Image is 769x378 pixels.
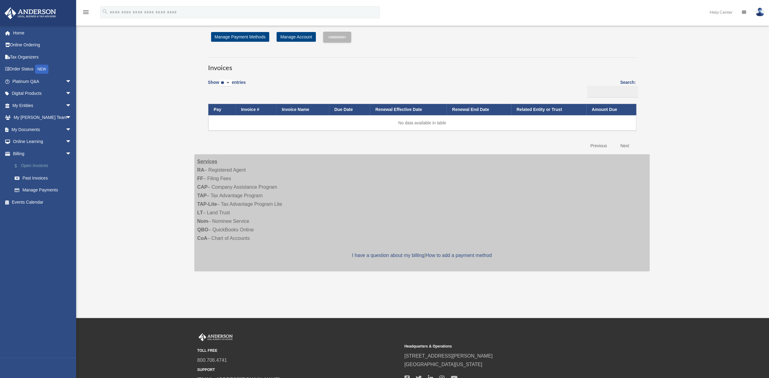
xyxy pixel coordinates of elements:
h3: Invoices [208,57,636,73]
a: Digital Productsarrow_drop_down [4,87,81,100]
th: Renewal Effective Date: activate to sort column ascending [370,104,446,115]
a: Tax Organizers [4,51,81,63]
a: Online Learningarrow_drop_down [4,136,81,148]
a: Events Calendar [4,196,81,208]
td: No data available in table [208,115,636,130]
a: Home [4,27,81,39]
a: Online Ordering [4,39,81,51]
a: Manage Account [277,32,316,42]
a: $Open Invoices [9,160,81,172]
div: NEW [35,65,48,74]
a: Past Invoices [9,172,81,184]
a: Next [616,140,634,152]
a: Manage Payments [9,184,81,196]
th: Pay: activate to sort column descending [208,104,236,115]
th: Invoice Name: activate to sort column ascending [276,104,329,115]
a: menu [82,11,90,16]
select: Showentries [219,80,232,87]
a: Billingarrow_drop_down [4,148,81,160]
i: menu [82,9,90,16]
span: arrow_drop_down [65,75,78,88]
span: arrow_drop_down [65,99,78,112]
strong: LT [197,210,203,215]
p: | [197,251,647,260]
a: Platinum Q&Aarrow_drop_down [4,75,81,87]
strong: TAP-Lite [197,201,217,207]
strong: Services [197,159,217,164]
a: My [PERSON_NAME] Teamarrow_drop_down [4,112,81,124]
a: Previous [586,140,611,152]
a: Order StatusNEW [4,63,81,76]
a: [GEOGRAPHIC_DATA][US_STATE] [404,362,482,367]
th: Related Entity or Trust: activate to sort column ascending [511,104,586,115]
strong: CoA [197,236,207,241]
a: I have a question about my billing [352,253,424,258]
a: 800.706.4741 [197,358,227,363]
a: My Entitiesarrow_drop_down [4,99,81,112]
strong: TAP [197,193,207,198]
img: Anderson Advisors Platinum Portal [197,333,234,341]
small: SUPPORT [197,367,400,373]
strong: RA [197,167,204,173]
img: User Pic [755,8,764,16]
strong: QBO [197,227,208,232]
small: Headquarters & Operations [404,343,607,350]
label: Search: [585,79,636,98]
a: [STREET_ADDRESS][PERSON_NAME] [404,353,493,358]
img: Anderson Advisors Platinum Portal [3,7,58,19]
a: Manage Payment Methods [211,32,269,42]
a: How to add a payment method [425,253,492,258]
span: arrow_drop_down [65,112,78,124]
span: arrow_drop_down [65,123,78,136]
small: TOLL FREE [197,348,400,354]
strong: Nom [197,219,208,224]
i: search [102,8,108,15]
label: Show entries [208,79,246,93]
th: Invoice #: activate to sort column ascending [235,104,276,115]
th: Renewal End Date: activate to sort column ascending [446,104,511,115]
div: – Registered Agent – Filing Fees – Company Assistance Program – Tax Advantage Program – Tax Advan... [194,154,650,271]
input: Search: [587,86,638,98]
span: arrow_drop_down [65,148,78,160]
strong: FF [197,176,203,181]
strong: CAP [197,184,208,190]
th: Due Date: activate to sort column ascending [329,104,370,115]
span: arrow_drop_down [65,87,78,100]
span: $ [18,162,21,170]
span: arrow_drop_down [65,136,78,148]
th: Amount Due: activate to sort column ascending [586,104,636,115]
a: My Documentsarrow_drop_down [4,123,81,136]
